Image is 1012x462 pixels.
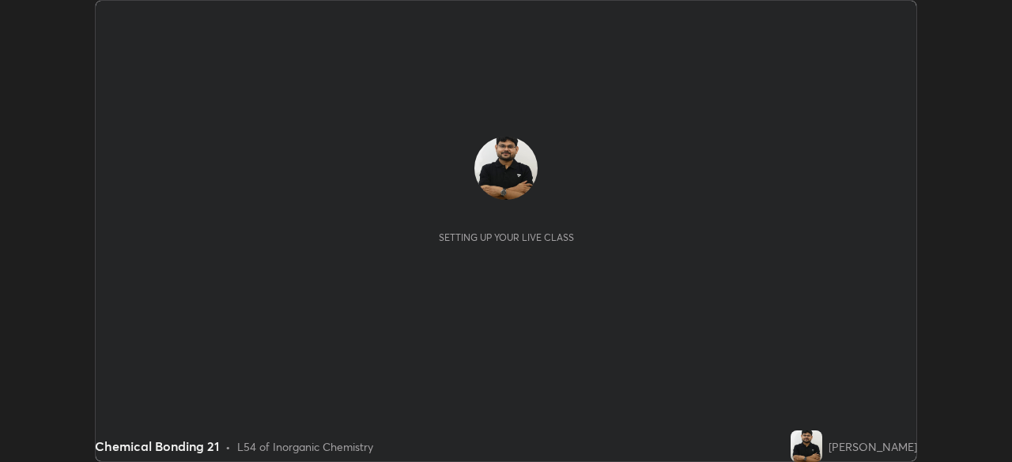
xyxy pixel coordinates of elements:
[225,438,231,455] div: •
[829,438,917,455] div: [PERSON_NAME]
[791,430,822,462] img: d32c70f87a0b4f19b114348ebca7561d.jpg
[474,137,538,200] img: d32c70f87a0b4f19b114348ebca7561d.jpg
[439,231,574,243] div: Setting up your live class
[95,437,219,456] div: Chemical Bonding 21
[237,438,373,455] div: L54 of Inorganic Chemistry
